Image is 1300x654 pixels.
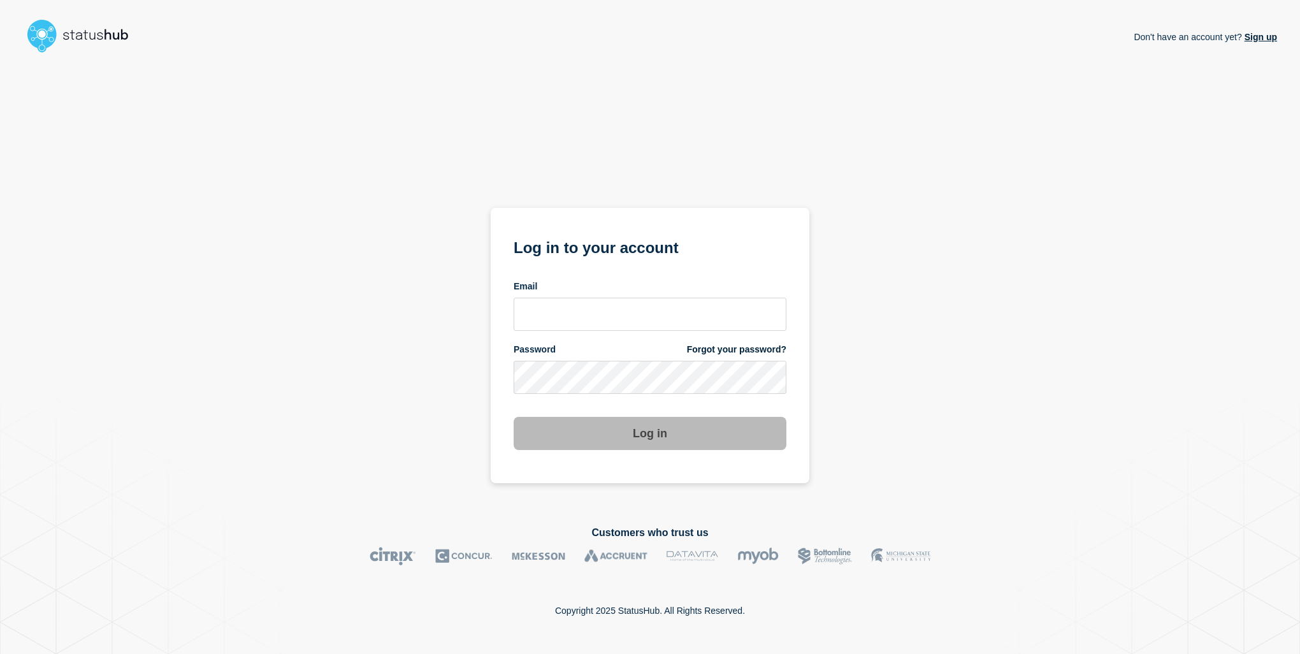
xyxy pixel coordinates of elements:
[798,547,852,565] img: Bottomline logo
[435,547,493,565] img: Concur logo
[687,344,786,356] a: Forgot your password?
[514,344,556,356] span: Password
[514,298,786,331] input: email input
[23,15,144,56] img: StatusHub logo
[871,547,930,565] img: MSU logo
[667,547,718,565] img: DataVita logo
[370,547,416,565] img: Citrix logo
[1242,32,1277,42] a: Sign up
[23,527,1277,539] h2: Customers who trust us
[555,606,745,616] p: Copyright 2025 StatusHub. All Rights Reserved.
[1134,22,1277,52] p: Don't have an account yet?
[737,547,779,565] img: myob logo
[514,361,786,394] input: password input
[514,235,786,258] h1: Log in to your account
[512,547,565,565] img: McKesson logo
[514,417,786,450] button: Log in
[514,280,537,293] span: Email
[584,547,647,565] img: Accruent logo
